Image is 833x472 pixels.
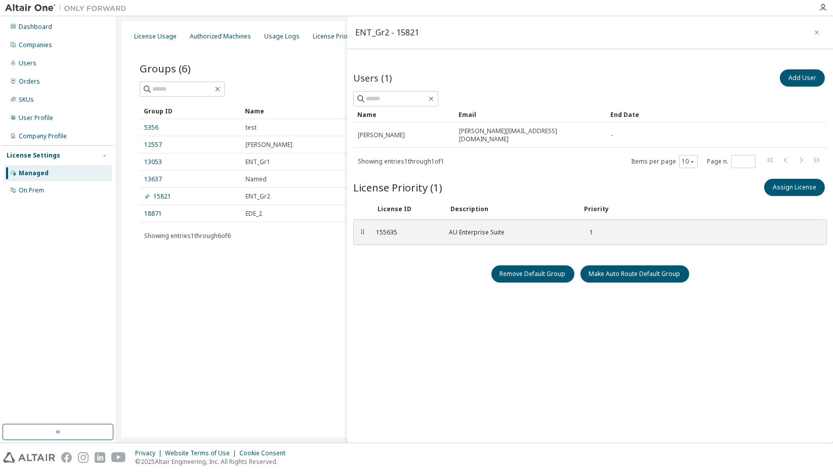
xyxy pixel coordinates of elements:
[378,205,438,213] div: License ID
[245,210,262,218] span: EDE_2
[7,151,60,160] div: License Settings
[245,103,363,119] div: Name
[144,141,162,149] a: 12557
[61,452,72,463] img: facebook.svg
[3,452,55,463] img: altair_logo.svg
[459,106,602,123] div: Email
[140,61,191,75] span: Groups (6)
[135,457,291,466] p: © 2025 Altair Engineering, Inc. All Rights Reserved.
[245,124,257,132] span: test
[19,114,53,122] div: User Profile
[631,155,698,168] span: Items per page
[449,228,570,237] div: AU Enterprise Suite
[360,228,366,237] div: ⠿
[5,3,132,13] img: Altair One
[245,192,270,201] span: ENT_Gr2
[19,77,40,86] div: Orders
[764,179,825,196] button: Assign License
[245,175,267,183] span: Named
[245,141,293,149] span: [PERSON_NAME]
[611,131,613,139] span: -
[19,23,52,31] div: Dashboard
[165,449,239,457] div: Website Terms of Use
[19,169,49,177] div: Managed
[682,158,695,166] button: 10
[144,231,231,240] span: Showing entries 1 through 6 of 6
[582,228,593,237] div: 1
[376,228,437,237] div: 155635
[358,131,405,139] span: [PERSON_NAME]
[239,449,291,457] div: Cookie Consent
[580,265,689,283] button: Make Auto Route Default Group
[19,59,36,67] div: Users
[584,205,609,213] div: Priority
[144,124,158,132] a: 5356
[358,157,444,166] span: Showing entries 1 through 1 of 1
[313,32,357,41] div: License Priority
[491,265,574,283] button: Remove Default Group
[353,180,442,194] span: License Priority (1)
[245,158,270,166] span: ENT_Gr1
[144,158,162,166] a: 13053
[19,96,34,104] div: SKUs
[353,72,392,84] span: Users (1)
[264,32,300,41] div: Usage Logs
[19,186,44,194] div: On Prem
[355,28,419,36] div: ENT_Gr2 - 15821
[78,452,89,463] img: instagram.svg
[135,449,165,457] div: Privacy
[190,32,251,41] div: Authorized Machines
[450,205,572,213] div: Description
[144,175,162,183] a: 13637
[19,41,52,49] div: Companies
[459,127,602,143] span: [PERSON_NAME][EMAIL_ADDRESS][DOMAIN_NAME]
[707,155,756,168] span: Page n.
[780,69,825,87] button: Add User
[134,32,177,41] div: License Usage
[144,192,171,201] a: 15821
[144,210,162,218] a: 18871
[144,103,237,119] div: Group ID
[19,132,67,140] div: Company Profile
[111,452,126,463] img: youtube.svg
[610,106,794,123] div: End Date
[95,452,105,463] img: linkedin.svg
[357,106,450,123] div: Name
